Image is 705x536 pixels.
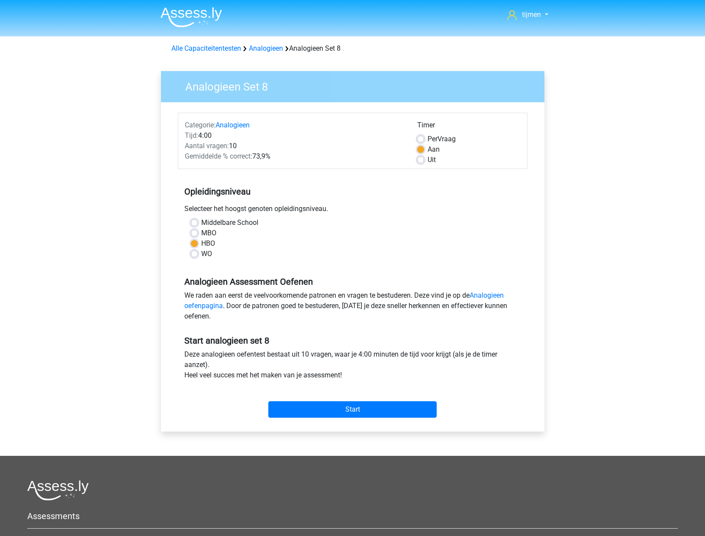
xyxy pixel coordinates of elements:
span: Tijd: [185,131,198,140]
h5: Opleidingsniveau [184,183,521,200]
span: Gemiddelde % correct: [185,152,252,160]
div: We raden aan eerst de veelvoorkomende patronen en vragen te bestuderen. Deze vind je op de . Door... [178,290,528,325]
label: Middelbare School [201,218,258,228]
img: Assessly [161,7,222,27]
div: Selecteer het hoogst genoten opleidingsniveau. [178,204,528,218]
a: Analogieen [216,121,250,129]
span: Categorie: [185,121,216,129]
div: 4:00 [178,130,411,141]
a: Alle Capaciteitentesten [171,44,241,52]
label: Aan [428,144,440,155]
div: Deze analogieen oefentest bestaat uit 10 vragen, waar je 4:00 minuten de tijd voor krijgt (als je... [178,349,528,384]
a: tijmen [504,10,551,20]
span: tijmen [522,10,541,19]
h5: Analogieen Assessment Oefenen [184,276,521,287]
h5: Assessments [27,511,678,521]
div: 10 [178,141,411,151]
h3: Analogieen Set 8 [175,77,538,94]
a: Analogieen [249,44,283,52]
label: WO [201,249,212,259]
span: Aantal vragen: [185,142,229,150]
div: 73,9% [178,151,411,162]
span: Per [428,135,438,143]
img: Assessly logo [27,480,89,500]
input: Start [268,401,437,418]
label: MBO [201,228,216,238]
label: Uit [428,155,436,165]
div: Timer [417,120,521,134]
h5: Start analogieen set 8 [184,335,521,346]
label: Vraag [428,134,456,144]
div: Analogieen Set 8 [168,43,538,54]
label: HBO [201,238,215,249]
